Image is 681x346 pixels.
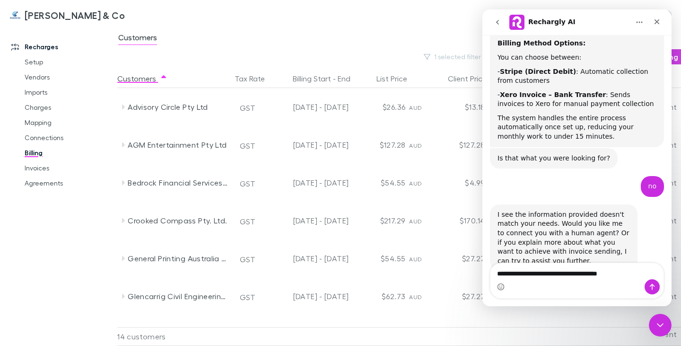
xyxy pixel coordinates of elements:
div: 14 customers [117,327,231,346]
button: Tax Rate [235,69,276,88]
div: $13.18 [432,88,489,126]
div: $54.55 [352,240,409,277]
div: Bedrock Financial Services Pty. Ltd. [128,164,228,202]
div: $127.28 [352,126,409,164]
span: AUD [409,218,422,225]
span: AUD [409,256,422,263]
a: Mapping [15,115,122,130]
button: GST [236,100,260,115]
span: AUD [409,142,422,149]
div: [DATE] - [DATE] [271,240,349,277]
a: Connections [15,130,122,145]
div: Advisory Circle Pty Ltd [128,88,228,126]
button: GST [236,290,260,305]
button: Billing Start - End [293,69,362,88]
div: $127.28 [432,126,489,164]
div: General Printing Australia Pty Ltd [128,240,228,277]
div: Crooked Compass Pty. Ltd. [128,202,228,240]
iframe: Intercom live chat [649,314,672,337]
div: AGM Entertainment Pty Ltd [128,126,228,164]
a: Agreements [15,176,122,191]
button: GST [236,214,260,229]
div: [DATE] - [DATE] [271,277,349,315]
a: [PERSON_NAME] & Co [4,4,131,27]
button: List Price [376,69,419,88]
h3: [PERSON_NAME] & Co [25,9,125,21]
a: Invoices [15,160,122,176]
button: GST [236,252,260,267]
a: Recharges [2,39,122,54]
iframe: Intercom live chat [482,9,672,306]
div: [DATE] - [DATE] [271,202,349,240]
div: $54.55 [352,164,409,202]
div: Glencarrig Civil Engineering Pty Ltd [128,277,228,315]
div: $4.99 [432,164,489,202]
div: [DATE] - [DATE] [271,164,349,202]
a: Imports [15,85,122,100]
span: AUD [409,293,422,301]
a: Setup [15,54,122,70]
div: $170.14 [432,202,489,240]
div: $27.27 [432,240,489,277]
button: Customers [117,69,167,88]
div: $62.73 [352,277,409,315]
span: AUD [409,180,422,187]
div: [DATE] - [DATE] [271,88,349,126]
div: $26.36 [352,88,409,126]
div: $27.27 [432,277,489,315]
button: GST [236,138,260,153]
button: Client Price [448,69,498,88]
button: 1 selected filter [419,51,487,62]
a: Vendors [15,70,122,85]
div: [DATE] - [DATE] [271,126,349,164]
a: Charges [15,100,122,115]
a: Billing [15,145,122,160]
span: Customers [118,33,157,45]
button: GST [236,176,260,191]
img: Cruz & Co's Logo [9,9,21,21]
div: $217.29 [352,202,409,240]
span: AUD [409,104,422,111]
